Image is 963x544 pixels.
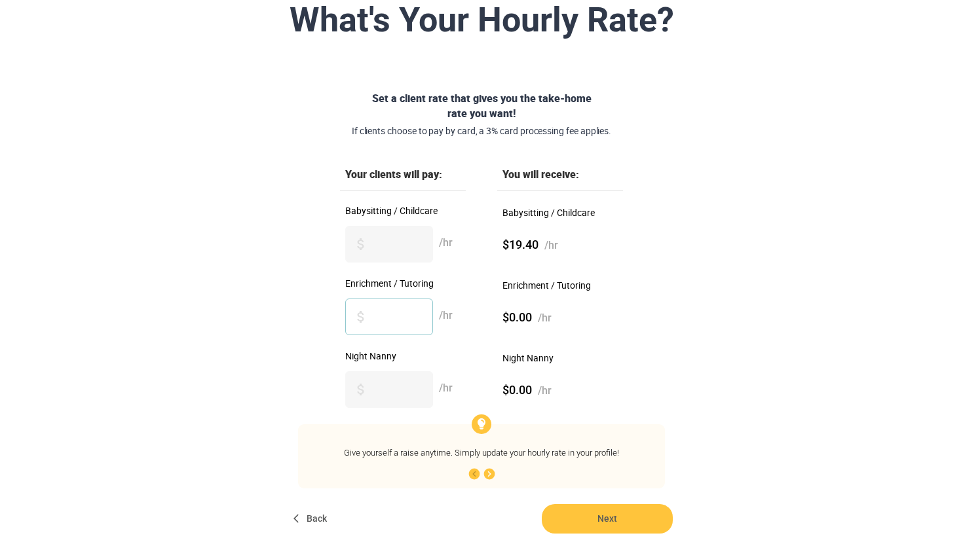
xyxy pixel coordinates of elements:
span: /hr [544,239,558,251]
span: /hr [439,381,453,396]
div: You will receive: [497,169,623,190]
div: Night Nanny [502,352,618,365]
div: Give yourself a raise anytime. Simply update your hourly rate in your profile! [314,447,649,460]
button: Next [542,504,673,534]
img: Bulb [472,414,491,434]
div: Your clients will pay: [340,169,466,190]
label: Babysitting / Childcare [345,206,461,215]
div: 1 / 5 [314,466,649,482]
label: Enrichment / Tutoring [345,279,461,288]
span: /hr [538,312,552,324]
div: $19.40 [502,230,618,260]
div: $0.00 [502,302,618,333]
span: /hr [439,308,453,323]
div: Set a client rate that gives you the take-home rate you want! [285,91,678,137]
span: /hr [439,236,453,251]
div: $0.00 [502,375,618,405]
label: Night Nanny [345,352,461,361]
div: Enrichment / Tutoring [502,279,618,292]
button: Back [290,504,332,534]
span: If clients choose to pay by card, a 3% card processing fee applies. [311,124,652,137]
div: What's Your Hourly Rate? [172,1,791,39]
div: Babysitting / Childcare [502,206,618,219]
span: /hr [538,384,552,397]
